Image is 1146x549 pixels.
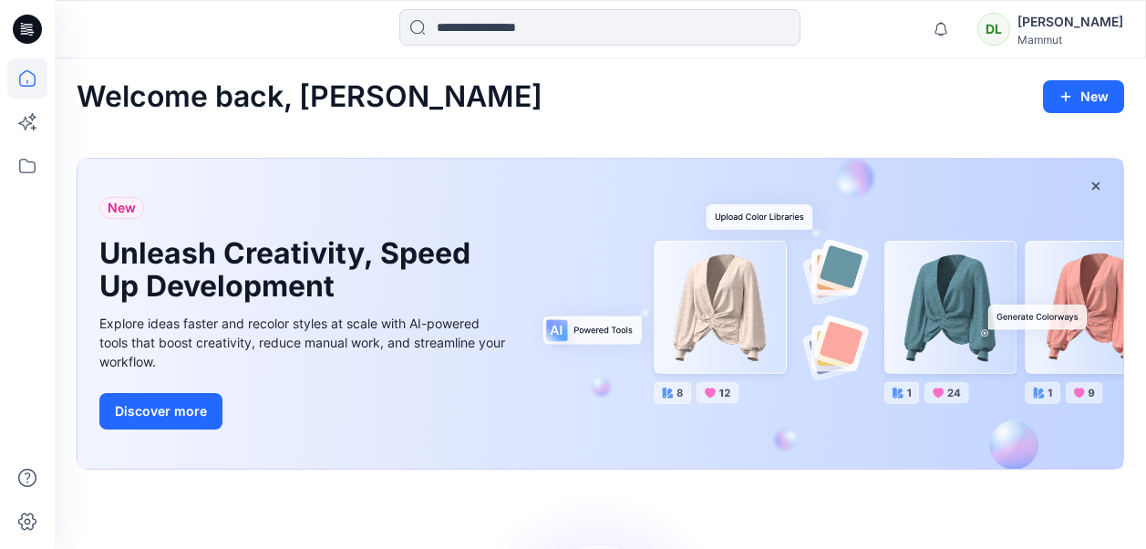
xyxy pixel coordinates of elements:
[1017,33,1123,47] div: Mammut
[1043,80,1124,113] button: New
[99,393,510,430] a: Discover more
[77,80,542,114] h2: Welcome back, [PERSON_NAME]
[99,314,510,371] div: Explore ideas faster and recolor styles at scale with AI-powered tools that boost creativity, red...
[977,13,1010,46] div: DL
[108,197,136,219] span: New
[99,393,222,430] button: Discover more
[99,237,482,303] h1: Unleash Creativity, Speed Up Development
[1017,11,1123,33] div: [PERSON_NAME]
